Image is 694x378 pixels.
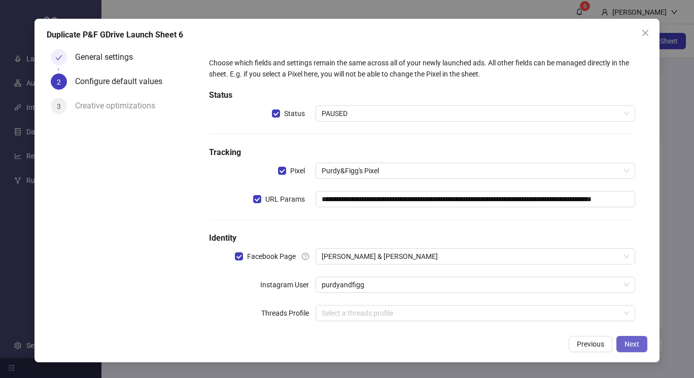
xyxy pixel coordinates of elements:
[641,29,649,37] span: close
[577,340,604,348] span: Previous
[47,29,647,41] div: Duplicate P&F GDrive Launch Sheet 6
[261,194,309,205] span: URL Params
[75,49,141,65] div: General settings
[286,165,309,176] span: Pixel
[637,25,653,41] button: Close
[209,57,635,80] div: Choose which fields and settings remain the same across all of your newly launched ads. All other...
[75,98,163,114] div: Creative optimizations
[322,163,629,178] span: Purdy&Figg's Pixel
[57,78,61,86] span: 2
[261,305,316,321] label: Threads Profile
[280,108,309,119] span: Status
[209,89,635,101] h5: Status
[569,336,612,352] button: Previous
[260,277,316,293] label: Instagram User
[322,249,629,264] span: Purdy & Figg
[624,340,639,348] span: Next
[322,277,629,292] span: purdyandfigg
[55,54,62,61] span: check
[243,251,300,262] span: Facebook Page
[322,106,629,121] span: PAUSED
[75,73,170,90] div: Configure default values
[57,102,61,110] span: 3
[209,232,635,244] h5: Identity
[302,253,309,260] span: question-circle
[616,336,647,352] button: Next
[209,146,635,159] h5: Tracking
